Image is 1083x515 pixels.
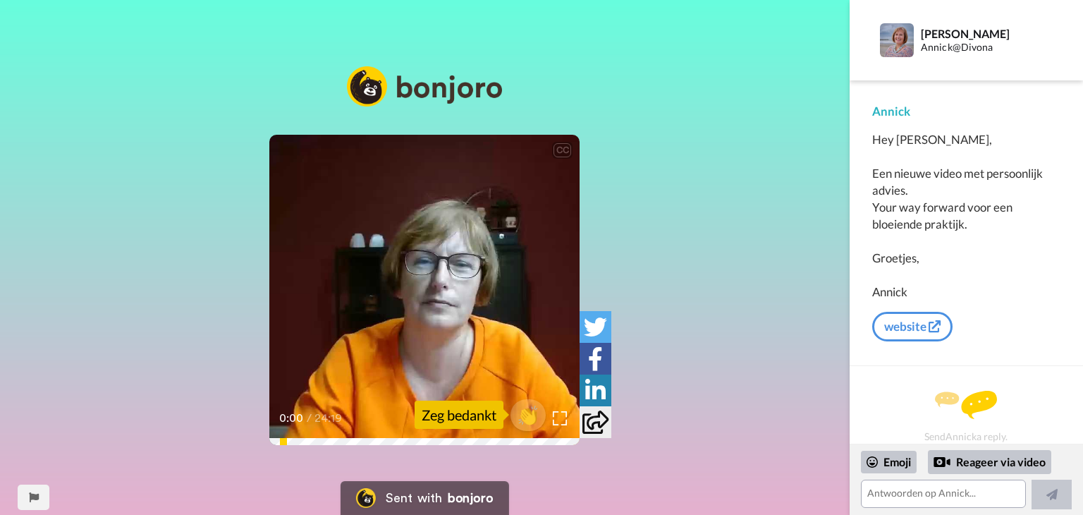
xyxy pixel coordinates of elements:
span: / [307,410,312,427]
div: Sent with [386,492,442,504]
button: 👏 [510,399,546,431]
span: 👏 [510,404,546,426]
img: Full screen [553,411,567,425]
div: Annick [872,103,1060,120]
span: 24:19 [314,410,339,427]
div: CC [553,143,571,157]
div: [PERSON_NAME] [921,27,1060,40]
div: bonjoro [448,492,493,504]
div: Zeg bedankt [415,401,503,429]
div: Reageer via video [928,450,1051,474]
img: Profile Image [880,23,914,57]
img: logo_full.png [347,66,502,107]
div: Send Annick a reply. [869,391,1064,442]
a: website [872,312,953,341]
div: Reply by Video [934,454,950,471]
img: message.svg [935,391,997,419]
a: Bonjoro LogoSent withbonjoro [341,481,508,515]
span: 0:00 [279,410,304,427]
div: Annick@Divona [921,42,1060,54]
div: Emoji [861,451,917,473]
div: Hey [PERSON_NAME], Een nieuwe video met persoonlijk advies. Your way forward voor een bloeiende p... [872,131,1060,301]
img: Bonjoro Logo [356,488,376,508]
